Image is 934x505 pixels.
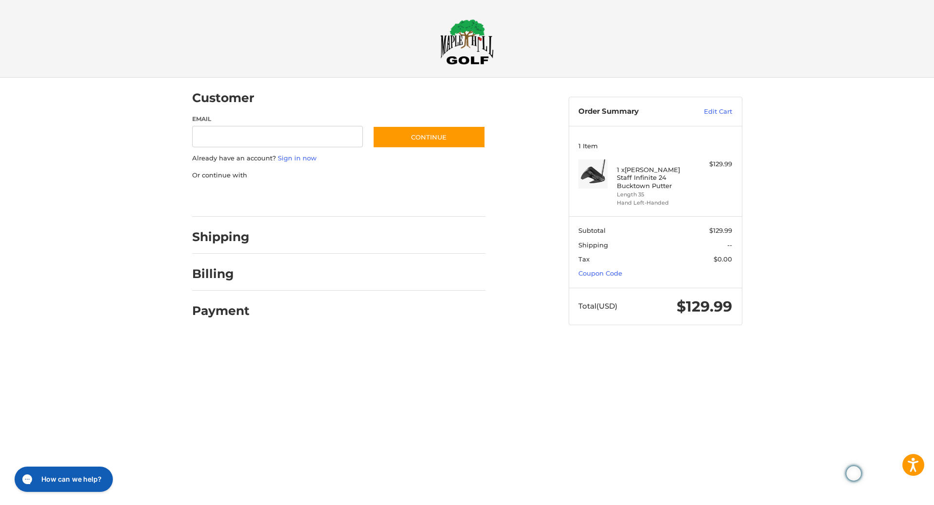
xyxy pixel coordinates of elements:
span: $129.99 [677,297,732,315]
h3: Order Summary [578,107,683,117]
a: Edit Cart [683,107,732,117]
p: Already have an account? [192,154,485,163]
label: Email [192,115,363,123]
div: $129.99 [694,159,732,169]
span: Shipping [578,241,608,249]
span: Tax [578,255,590,263]
span: $0.00 [714,255,732,263]
span: Subtotal [578,226,606,234]
h2: Payment [192,303,250,318]
span: $129.99 [709,226,732,234]
h4: 1 x [PERSON_NAME] Staff Infinite 24 Bucktown Putter [617,166,691,190]
p: Or continue with [192,171,485,180]
a: Sign in now [278,154,317,162]
iframe: Gorgias live chat messenger [10,463,116,495]
span: Total (USD) [578,301,617,311]
iframe: PayPal-paypal [189,190,262,207]
span: -- [727,241,732,249]
li: Hand Left-Handed [617,199,691,207]
a: Coupon Code [578,269,622,277]
li: Length 35 [617,191,691,199]
h2: Customer [192,90,254,105]
iframe: Google Customer Reviews [854,479,934,505]
iframe: PayPal-venmo [354,190,427,207]
img: Maple Hill Golf [440,19,494,65]
h2: Shipping [192,229,250,244]
iframe: PayPal-paylater [271,190,344,207]
h2: Billing [192,266,249,281]
button: Continue [373,126,485,148]
h3: 1 Item [578,142,732,150]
